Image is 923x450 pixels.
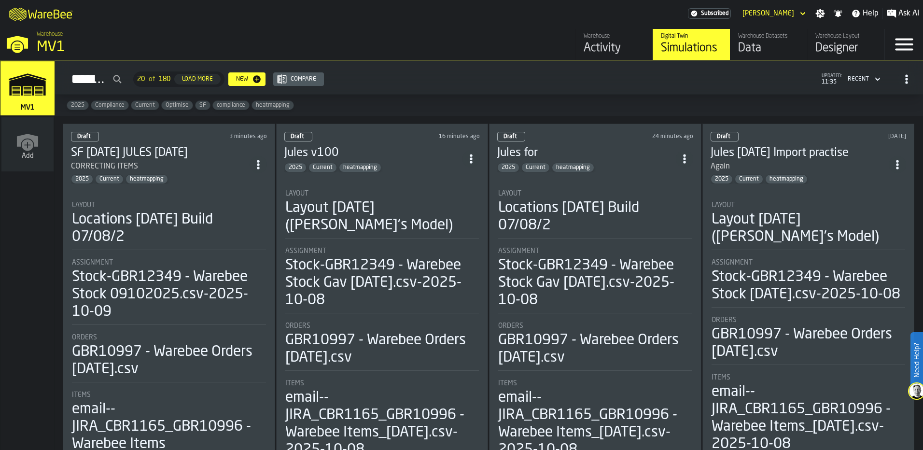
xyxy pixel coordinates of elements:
div: DropdownMenuValue-4 [848,76,869,83]
div: Compare [287,76,320,83]
div: DropdownMenuValue-4 [844,73,882,85]
span: Assignment [72,259,113,267]
div: Title [712,374,906,381]
span: Items [498,380,517,387]
div: Title [498,322,692,330]
div: Stock-GBR12349 - Warebee Stock [DATE].csv-2025-10-08 [712,268,906,303]
button: button-New [228,72,266,86]
span: Orders [72,334,97,341]
span: Ask AI [898,8,919,19]
a: link-to-/wh/i/3ccf57d1-1e0c-4a81-a3bb-c2011c5f0d50/feed/ [575,29,653,60]
div: Title [72,334,266,341]
span: Add [22,152,34,160]
div: status-0 2 [284,132,312,141]
div: Stock-GBR12349 - Warebee Stock 09102025.csv-2025-10-09 [72,268,266,321]
span: Subscribed [701,10,728,17]
span: Warehouse [37,31,63,38]
span: compliance [213,102,249,109]
span: 2025 [71,176,93,183]
div: Title [285,322,479,330]
div: CORRECTING ITEMS [71,161,138,172]
div: stat-Layout [72,201,266,250]
div: Title [712,201,906,209]
span: heatmapping [552,164,594,171]
div: Title [285,247,479,255]
div: Title [712,259,906,267]
div: Data [738,41,799,56]
div: Title [712,316,906,324]
a: link-to-/wh/new [1,117,54,173]
h3: Jules [DATE] Import practise [711,145,889,161]
a: link-to-/wh/i/3ccf57d1-1e0c-4a81-a3bb-c2011c5f0d50/simulations [0,61,55,117]
div: stat-Orders [72,334,266,382]
div: Title [72,259,266,267]
div: stat-Layout [285,190,479,239]
div: Warehouse Datasets [738,33,799,40]
div: Title [72,391,266,399]
div: stat-Assignment [712,259,906,308]
div: Locations [DATE] Build 07/08/2 [498,199,692,234]
div: Updated: 09/10/2025, 11:32:43 Created: 09/10/2025, 11:21:53 [184,133,267,140]
div: DropdownMenuValue-Gavin White [742,10,794,17]
span: heatmapping [252,102,294,109]
button: button-Load More [174,74,221,84]
span: Layout [72,201,95,209]
div: Title [285,380,479,387]
label: button-toggle-Help [847,8,882,19]
h3: Jules v100 [284,145,463,161]
span: Orders [498,322,523,330]
div: GBR10997 - Warebee Orders [DATE].csv [285,332,479,366]
a: link-to-/wh/i/3ccf57d1-1e0c-4a81-a3bb-c2011c5f0d50/simulations [653,29,730,60]
h3: Jules for [497,145,676,161]
span: 2025 [711,176,732,183]
span: Current [309,164,336,171]
span: 2025 [498,164,519,171]
div: Title [498,380,692,387]
div: Updated: 09/10/2025, 11:19:35 Created: 08/10/2025, 14:25:46 [397,133,480,140]
div: Jules 08.10.2025 Import practise [711,145,889,161]
div: Title [498,190,692,197]
span: updated: [822,73,842,79]
div: status-0 2 [71,132,99,141]
span: Assignment [498,247,539,255]
div: Again [711,161,889,172]
div: Again [711,161,730,172]
div: Simulations [661,41,722,56]
span: Compliance [91,102,128,109]
label: button-toggle-Settings [811,9,829,18]
div: Title [72,201,266,209]
div: Locations [DATE] Build 07/08/2 [72,211,266,246]
span: Draft [717,134,730,140]
span: Current [96,176,123,183]
div: stat-Orders [285,322,479,371]
div: CORRECTING ITEMS [71,161,250,172]
div: MV1 [37,39,297,56]
span: SF [196,102,210,109]
div: ButtonLoadMore-Load More-Prev-First-Last [129,71,228,87]
a: link-to-/wh/i/3ccf57d1-1e0c-4a81-a3bb-c2011c5f0d50/data [730,29,807,60]
div: Updated: 08/10/2025, 10:59:27 Created: 08/10/2025, 10:45:17 [823,133,906,140]
div: stat-Layout [712,201,906,250]
label: Need Help? [911,333,922,387]
span: Layout [285,190,308,197]
span: 2025 [67,102,88,109]
a: link-to-/wh/i/3ccf57d1-1e0c-4a81-a3bb-c2011c5f0d50/settings/billing [688,8,731,19]
label: button-toggle-Menu [885,29,923,60]
span: 11:35 [822,79,842,85]
span: MV1 [19,104,36,112]
div: stat-Layout [498,190,692,239]
span: Draft [291,134,304,140]
div: Warehouse Layout [815,33,877,40]
span: Draft [77,134,91,140]
div: Load More [178,76,217,83]
span: Help [863,8,879,19]
span: Assignment [712,259,753,267]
